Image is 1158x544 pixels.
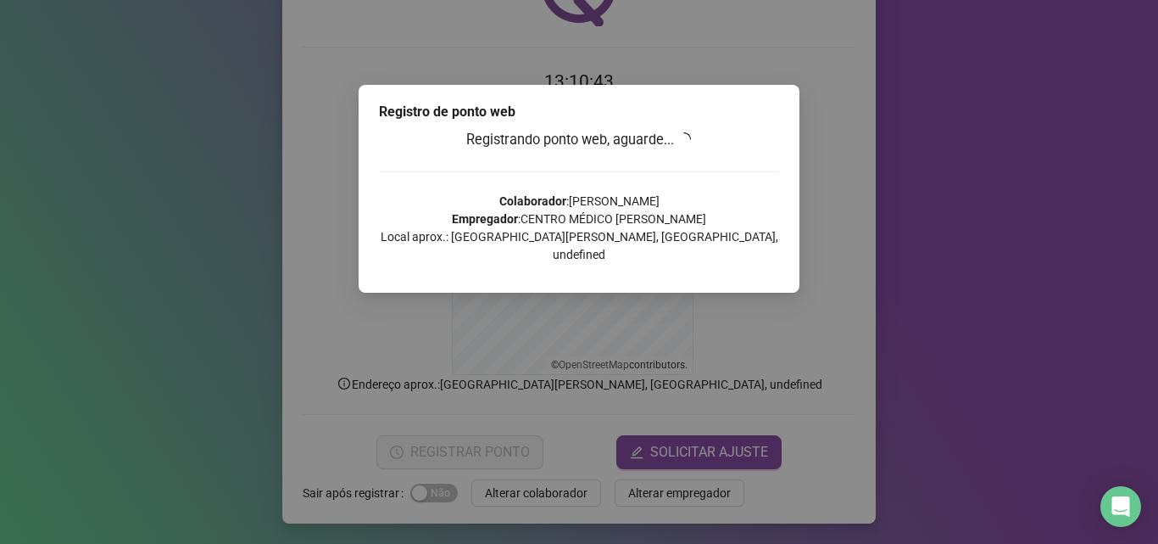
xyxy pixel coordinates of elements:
[677,132,691,146] span: loading
[499,194,566,208] strong: Colaborador
[379,102,779,122] div: Registro de ponto web
[379,193,779,264] p: : [PERSON_NAME] : CENTRO MÉDICO [PERSON_NAME] Local aprox.: [GEOGRAPHIC_DATA][PERSON_NAME], [GEOG...
[452,212,518,226] strong: Empregador
[1100,486,1141,527] div: Open Intercom Messenger
[379,129,779,151] h3: Registrando ponto web, aguarde...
